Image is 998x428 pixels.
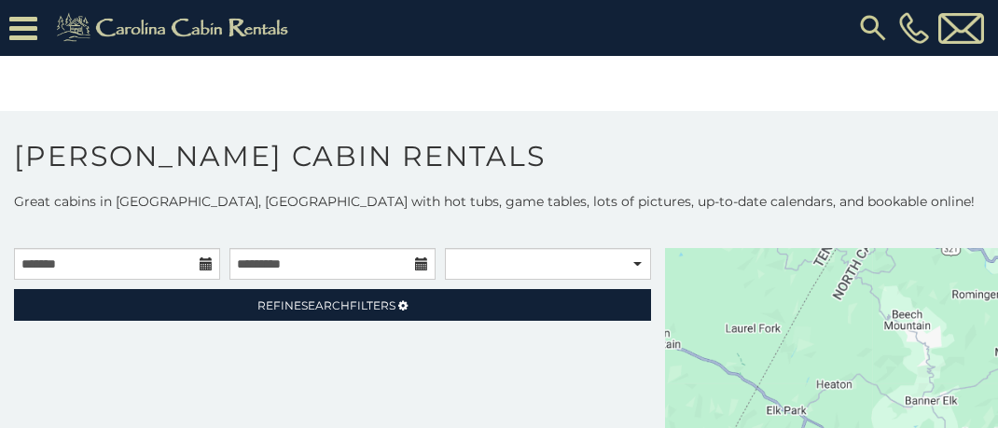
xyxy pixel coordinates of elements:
img: Khaki-logo.png [47,9,304,47]
span: Search [301,298,350,312]
span: Refine Filters [257,298,395,312]
a: RefineSearchFilters [14,289,651,321]
img: search-regular.svg [856,11,890,45]
a: [PHONE_NUMBER] [894,12,934,44]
